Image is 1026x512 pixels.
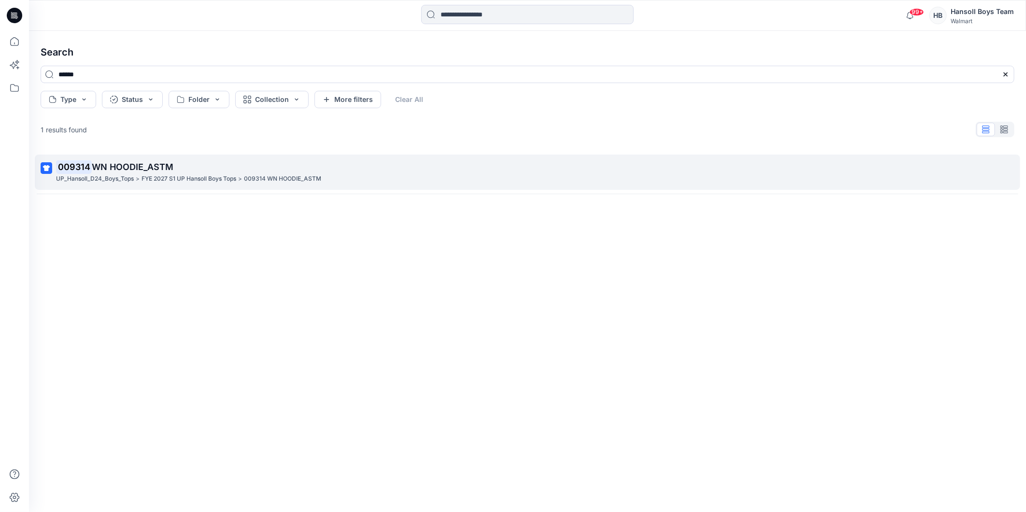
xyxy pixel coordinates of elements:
h4: Search [33,39,1022,66]
p: UP_Hansoll_D24_Boys_Tops [56,174,134,184]
a: 009314WN HOODIE_ASTMUP_Hansoll_D24_Boys_Tops>FYE 2027 S1 UP Hansoll Boys Tops>009314 WN HOODIE_ASTM [35,155,1020,190]
span: 99+ [910,8,924,16]
p: > [238,174,242,184]
div: HB [929,7,947,24]
button: Folder [169,91,229,108]
button: Status [102,91,163,108]
p: 009314 WN HOODIE_ASTM [244,174,321,184]
span: WN HOODIE_ASTM [92,162,173,172]
button: Collection [235,91,309,108]
div: Hansoll Boys Team [951,6,1014,17]
p: FYE 2027 S1 UP Hansoll Boys Tops [142,174,236,184]
button: More filters [314,91,381,108]
p: 1 results found [41,125,87,135]
mark: 009314 [56,160,92,173]
p: > [136,174,140,184]
div: Walmart [951,17,1014,25]
button: Type [41,91,96,108]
